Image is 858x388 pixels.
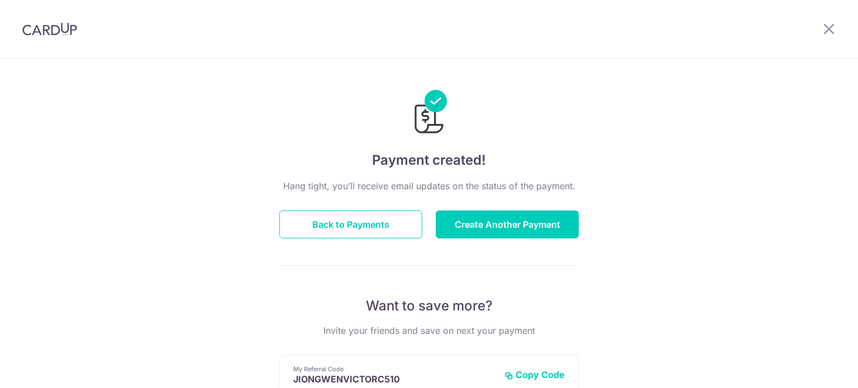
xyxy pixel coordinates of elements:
[411,90,447,137] img: Payments
[279,210,422,238] button: Back to Payments
[22,22,77,36] img: CardUp
[279,324,579,337] p: Invite your friends and save on next your payment
[504,369,565,380] button: Copy Code
[293,365,495,373] p: My Referral Code
[436,210,579,238] button: Create Another Payment
[279,179,579,193] p: Hang tight, you’ll receive email updates on the status of the payment.
[279,297,579,315] p: Want to save more?
[293,373,495,385] p: JIONGWENVICTORC510
[279,150,579,170] h4: Payment created!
